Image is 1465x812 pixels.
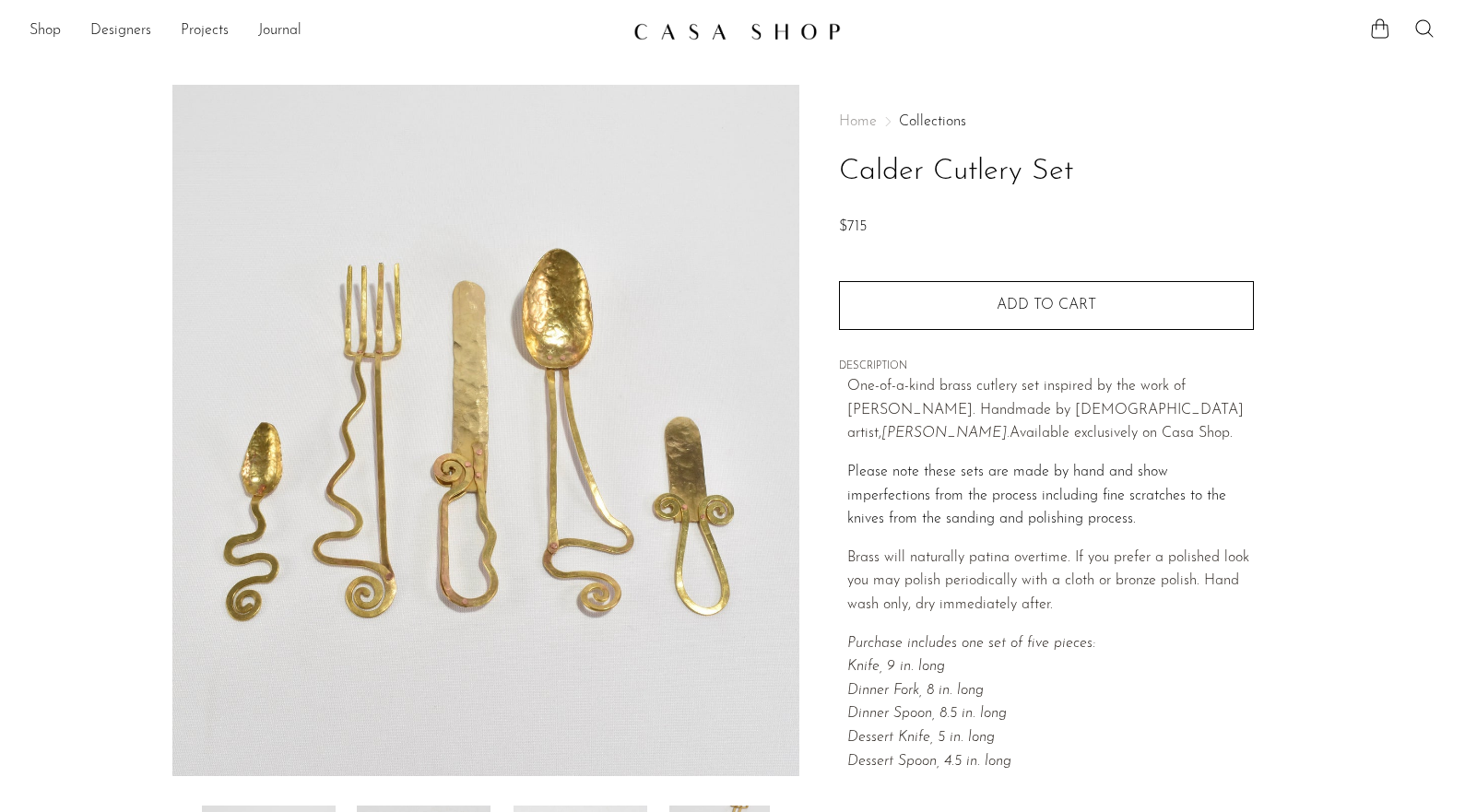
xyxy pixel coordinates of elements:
[839,114,1254,129] nav: Breadcrumbs
[847,547,1254,618] p: Brass will naturally patina overtime. If you prefer a polished look you may polish periodically w...
[258,19,301,43] a: Journal
[181,19,229,43] a: Projects
[899,114,966,129] a: Collections
[839,114,877,129] span: Home
[90,19,151,43] a: Designers
[839,281,1254,329] button: Add to cart
[30,16,619,47] ul: NEW HEADER MENU
[847,465,1226,526] span: Please note these sets are made by hand and show imperfections from the process including fine sc...
[839,359,1254,375] span: DESCRIPTION
[881,426,1010,441] em: [PERSON_NAME].
[30,19,61,43] a: Shop
[839,219,867,234] span: $715
[847,375,1254,446] p: One-of-a-kind brass cutlery set inspired by the work of [PERSON_NAME]. Handmade by [DEMOGRAPHIC_D...
[997,298,1096,312] span: Add to cart
[172,85,800,776] img: Calder Cutlery Set
[839,148,1254,195] h1: Calder Cutlery Set
[30,16,619,47] nav: Desktop navigation
[847,636,1095,769] i: Purchase includes one set of five pieces: Knife, 9 in. long Dinner Fork, 8 in. long Dinner Spoon,...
